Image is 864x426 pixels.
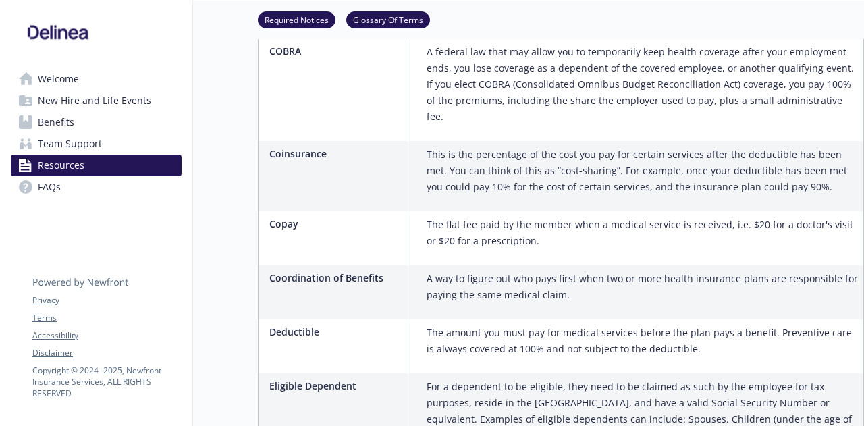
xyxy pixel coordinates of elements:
[32,347,181,359] a: Disclaimer
[11,155,182,176] a: Resources
[269,217,404,231] p: Copay
[11,133,182,155] a: Team Support
[38,90,151,111] span: New Hire and Life Events
[427,271,858,303] p: A way to figure out who pays first when two or more health insurance plans are responsible for pa...
[427,325,858,357] p: The amount you must pay for medical services before the plan pays a benefit. Preventive care is a...
[346,13,430,26] a: Glossary Of Terms
[38,111,74,133] span: Benefits
[32,294,181,307] a: Privacy
[11,90,182,111] a: New Hire and Life Events
[269,379,404,393] p: Eligible Dependent
[32,365,181,399] p: Copyright © 2024 - 2025 , Newfront Insurance Services, ALL RIGHTS RESERVED
[38,68,79,90] span: Welcome
[11,68,182,90] a: Welcome
[258,13,335,26] a: Required Notices
[38,155,84,176] span: Resources
[11,111,182,133] a: Benefits
[11,176,182,198] a: FAQs
[269,325,404,339] p: Deductible
[427,217,858,249] p: The flat fee paid by the member when a medical service is received, i.e. $20 for a doctor's visit...
[269,147,404,161] p: Coinsurance
[269,44,404,58] p: COBRA
[38,133,102,155] span: Team Support
[38,176,61,198] span: FAQs
[32,329,181,342] a: Accessibility
[427,147,858,195] p: This is the percentage of the cost you pay for certain services after the deductible has been met...
[269,271,404,285] p: Coordination of Benefits
[427,44,858,125] p: A federal law that may allow you to temporarily keep health coverage after your employment ends, ...
[32,312,181,324] a: Terms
